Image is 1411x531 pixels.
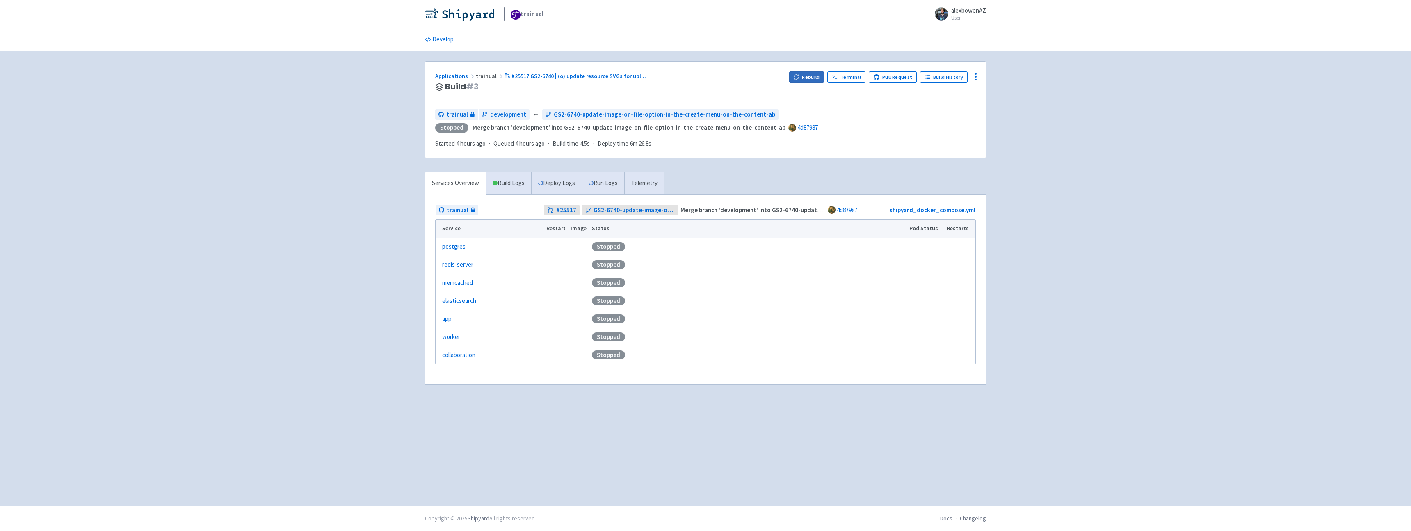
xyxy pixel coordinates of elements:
[435,123,468,133] div: Stopped
[568,220,589,238] th: Image
[554,110,775,119] span: GS2-6740-update-image-on-file-option-in-the-create-menu-on-the-content-ab
[960,515,986,522] a: Changelog
[425,7,494,21] img: Shipyard logo
[624,172,664,195] a: Telemetry
[797,124,818,131] a: 4d87987
[515,140,545,147] time: 4 hours ago
[435,72,476,80] a: Applications
[456,140,486,147] time: 4 hours ago
[837,206,857,214] a: 4d87987
[435,109,478,120] a: trainual
[592,296,625,305] div: Stopped
[435,139,656,149] div: · · ·
[533,110,539,119] span: ←
[680,206,993,214] strong: Merge branch 'development' into GS2-6740-update-image-on-file-option-in-the-create-menu-on-the-co...
[442,260,473,270] a: redis-server
[553,139,578,149] span: Build time
[598,139,628,149] span: Deploy time
[930,7,986,21] a: alexbowenAZ User
[592,242,625,251] div: Stopped
[442,278,473,288] a: memcached
[556,206,576,215] strong: # 25517
[531,172,582,195] a: Deploy Logs
[468,515,489,522] a: Shipyard
[436,220,543,238] th: Service
[466,81,479,92] span: # 3
[442,332,460,342] a: worker
[505,72,647,80] a: #25517 GS2-6740 | (o) update resource SVGs for upl...
[542,109,779,120] a: GS2-6740-update-image-on-file-option-in-the-create-menu-on-the-content-ab
[907,220,944,238] th: Pod Status
[630,139,651,149] span: 6m 26.8s
[479,109,530,120] a: development
[951,7,986,14] span: alexbowenAZ
[580,139,590,149] span: 4.5s
[869,71,917,83] a: Pull Request
[582,205,678,216] a: GS2-6740-update-image-on-file-option-in-the-create-menu-on-the-content-ab
[592,260,625,269] div: Stopped
[920,71,968,83] a: Build History
[425,172,486,195] a: Services Overview
[511,72,646,80] span: #25517 GS2-6740 | (o) update resource SVGs for upl ...
[442,314,452,324] a: app
[486,172,531,195] a: Build Logs
[425,514,536,523] div: Copyright © 2025 All rights reserved.
[592,350,625,359] div: Stopped
[944,220,975,238] th: Restarts
[589,220,907,238] th: Status
[592,314,625,323] div: Stopped
[446,110,468,119] span: trainual
[490,110,526,119] span: development
[543,220,568,238] th: Restart
[473,124,785,131] strong: Merge branch 'development' into GS2-6740-update-image-on-file-option-in-the-create-menu-on-the-co...
[592,278,625,287] div: Stopped
[493,140,545,147] span: Queued
[504,7,550,21] a: trainual
[582,172,624,195] a: Run Logs
[435,140,486,147] span: Started
[436,205,478,216] a: trainual
[442,242,466,252] a: postgres
[890,206,975,214] a: shipyard_docker_compose.yml
[592,332,625,341] div: Stopped
[447,206,468,215] span: trainual
[544,205,580,216] a: #25517
[594,206,675,215] span: GS2-6740-update-image-on-file-option-in-the-create-menu-on-the-content-ab
[789,71,824,83] button: Rebuild
[442,296,476,306] a: elasticsearch
[445,82,479,92] span: Build
[951,15,986,21] small: User
[425,28,454,51] a: Develop
[940,515,952,522] a: Docs
[442,350,475,360] a: collaboration
[827,71,865,83] a: Terminal
[476,72,505,80] span: trainual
